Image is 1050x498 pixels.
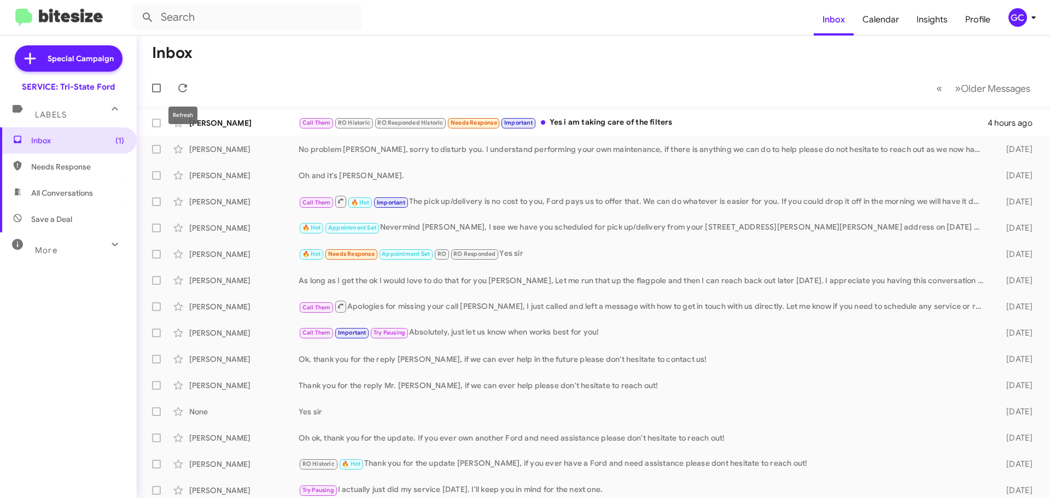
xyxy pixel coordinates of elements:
div: [DATE] [989,196,1041,207]
span: Call Them [302,329,331,336]
span: Try Pausing [302,487,334,494]
span: 🔥 Hot [302,250,321,257]
div: [PERSON_NAME] [189,327,299,338]
div: 4 hours ago [988,118,1041,128]
div: SERVICE: Tri-State Ford [22,81,115,92]
a: Insights [908,4,956,36]
div: Oh and it's [PERSON_NAME]. [299,170,989,181]
div: [DATE] [989,406,1041,417]
button: Previous [930,77,949,99]
span: Appointment Set [382,250,430,257]
div: Absolutely, just let us know when works best for you! [299,326,989,339]
span: Call Them [302,304,331,311]
span: Older Messages [961,83,1030,95]
div: [DATE] [989,432,1041,443]
h1: Inbox [152,44,192,62]
span: (1) [115,135,124,146]
div: [PERSON_NAME] [189,196,299,207]
div: The pick up/delivery is no cost to you, Ford pays us to offer that. We can do whatever is easier ... [299,195,989,208]
span: Important [377,199,405,206]
div: Ok, thank you for the reply [PERSON_NAME], if we can ever help in the future please don't hesitat... [299,354,989,365]
div: [DATE] [989,459,1041,470]
span: Call Them [302,119,331,126]
div: Yes sir [299,406,989,417]
div: As long as I get the ok I would love to do that for you [PERSON_NAME], Let me run that up the fla... [299,275,989,286]
div: [DATE] [989,380,1041,391]
a: Calendar [854,4,908,36]
div: Apologies for missing your call [PERSON_NAME], I just called and left a message with how to get i... [299,300,989,313]
span: Important [504,119,533,126]
div: I actually just did my service [DATE]. I'll keep you in mind for the next one. [299,484,989,496]
span: More [35,245,57,255]
span: RO Responded [453,250,495,257]
a: Profile [956,4,999,36]
div: Oh ok, thank you for the update. If you ever own another Ford and need assistance please don't he... [299,432,989,443]
span: RO Historic [302,460,335,467]
div: [DATE] [989,144,1041,155]
span: Inbox [31,135,124,146]
div: Nevermind [PERSON_NAME], I see we have you scheduled for pick up/delivery from your [STREET_ADDRE... [299,221,989,234]
div: [DATE] [989,249,1041,260]
nav: Page navigation example [930,77,1037,99]
input: Search [132,4,362,31]
div: Thank you for the reply Mr. [PERSON_NAME], if we can ever help please don't hesitate to reach out! [299,380,989,391]
div: [PERSON_NAME] [189,222,299,233]
div: Yes i am taking care of the filters [299,116,988,129]
span: 🔥 Hot [351,199,370,206]
div: [PERSON_NAME] [189,170,299,181]
div: [DATE] [989,301,1041,312]
div: Refresh [168,107,197,124]
span: « [936,81,942,95]
span: Labels [35,110,67,120]
button: Next [948,77,1037,99]
div: [PERSON_NAME] [189,380,299,391]
div: [PERSON_NAME] [189,249,299,260]
a: Inbox [814,4,854,36]
div: [DATE] [989,485,1041,496]
div: [PERSON_NAME] [189,432,299,443]
a: Special Campaign [15,45,122,72]
span: Save a Deal [31,214,72,225]
div: Thank you for the update [PERSON_NAME], if you ever have a Ford and need assistance please dont h... [299,458,989,470]
div: [PERSON_NAME] [189,275,299,286]
span: » [955,81,961,95]
span: Special Campaign [48,53,114,64]
span: RO Historic [338,119,370,126]
div: [DATE] [989,354,1041,365]
div: [DATE] [989,222,1041,233]
div: [PERSON_NAME] [189,301,299,312]
div: [DATE] [989,275,1041,286]
span: RO [437,250,446,257]
div: [DATE] [989,170,1041,181]
div: [PERSON_NAME] [189,144,299,155]
div: Yes sir [299,248,989,260]
span: Important [338,329,366,336]
span: All Conversations [31,188,93,198]
div: [PERSON_NAME] [189,118,299,128]
span: Needs Response [451,119,497,126]
div: [PERSON_NAME] [189,459,299,470]
div: [DATE] [989,327,1041,338]
div: None [189,406,299,417]
span: 🔥 Hot [302,224,321,231]
span: Appointment Set [328,224,376,231]
span: Call Them [302,199,331,206]
span: 🔥 Hot [342,460,360,467]
span: Needs Response [31,161,124,172]
div: [PERSON_NAME] [189,354,299,365]
button: GC [999,8,1038,27]
span: Needs Response [328,250,375,257]
span: RO Responded Historic [377,119,443,126]
span: Try Pausing [374,329,405,336]
div: No problem [PERSON_NAME], sorry to disturb you. I understand performing your own maintenance, if ... [299,144,989,155]
div: [PERSON_NAME] [189,485,299,496]
div: GC [1008,8,1027,27]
